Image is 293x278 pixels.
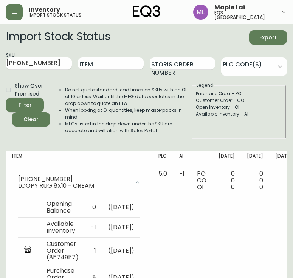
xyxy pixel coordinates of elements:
[6,98,44,112] button: Filter
[40,198,85,218] td: Opening Balance
[214,5,245,11] span: Maple Lai
[65,86,191,107] li: Do not quote standard lead times on SKUs with an OI of 10 or less. Wait until the MFG date popula...
[173,151,191,167] th: AI
[193,5,208,20] img: 61e28cffcf8cc9f4e300d877dd684943
[24,246,31,255] img: retail_report.svg
[133,5,161,17] img: logo
[152,151,173,167] th: PLC
[65,107,191,120] li: When looking at OI quantities, keep masterpacks in mind.
[29,7,60,13] span: Inventory
[102,218,141,238] td: ( [DATE] )
[102,198,141,218] td: ( [DATE] )
[241,151,269,167] th: [DATE]
[85,218,102,238] td: -1
[18,115,44,124] span: Clear
[85,238,102,264] td: 1
[85,198,102,218] td: 0
[196,82,214,89] legend: Legend
[196,97,282,104] div: Customer Order - CO
[6,30,110,45] h2: Import Stock Status
[275,170,291,191] div: 0 0
[196,90,282,97] div: Purchase Order - PO
[214,11,275,20] h5: eq3 [GEOGRAPHIC_DATA]
[179,169,185,178] span: -1
[12,170,146,195] div: [PHONE_NUMBER]LOOPY RUG 8X10 - CREAM
[219,170,235,191] div: 0 0
[40,238,85,264] td: Customer Order (8574957)
[196,111,282,117] div: Available Inventory - AI
[12,112,50,127] button: Clear
[197,170,206,191] div: PO CO
[40,218,85,238] td: Available Inventory
[18,176,130,182] div: [PHONE_NUMBER]
[196,104,282,111] div: Open Inventory - OI
[19,100,32,110] div: Filter
[65,120,191,134] li: MFGs listed in the drop down under the SKU are accurate and will align with Sales Portal.
[29,13,81,17] h5: import stock status
[6,151,152,167] th: Item
[247,170,263,191] div: 0 0
[15,82,44,98] span: Show Over Promised
[249,30,287,45] button: Export
[197,183,203,192] span: OI
[102,238,141,264] td: ( [DATE] )
[18,182,130,189] div: LOOPY RUG 8X10 - CREAM
[259,183,263,192] span: 0
[231,183,235,192] span: 0
[212,151,241,167] th: [DATE]
[255,33,281,42] span: Export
